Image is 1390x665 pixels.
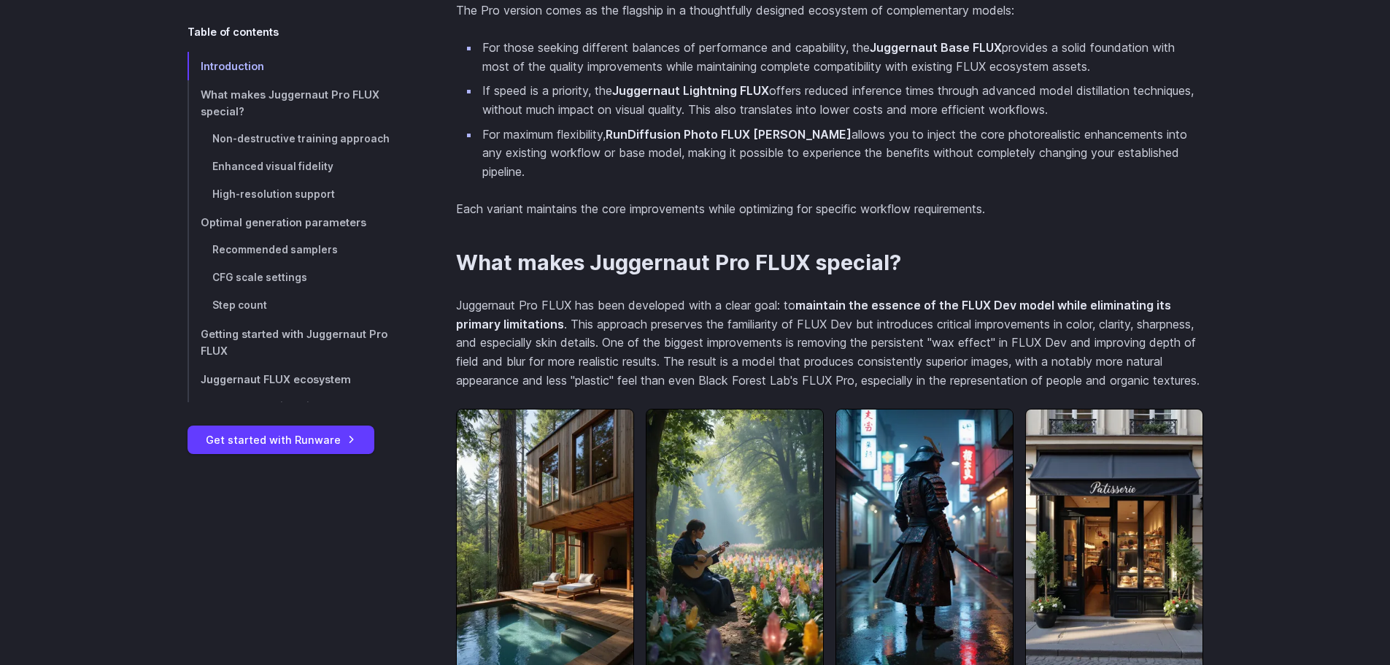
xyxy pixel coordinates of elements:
[188,153,409,181] a: Enhanced visual fidelity
[456,250,901,276] a: What makes Juggernaut Pro FLUX special?
[188,181,409,209] a: High-resolution support
[188,426,374,454] a: Get started with Runware
[188,365,409,393] a: Juggernaut FLUX ecosystem
[456,200,1203,219] p: Each variant maintains the core improvements while optimizing for specific workflow requirements.
[188,292,409,320] a: Step count
[212,188,335,200] span: High-resolution support
[188,126,409,153] a: Non-destructive training approach
[188,52,409,80] a: Introduction
[212,401,350,412] span: Juggernaut Lightning FLUX
[456,298,1171,331] strong: maintain the essence of the FLUX Dev model while eliminating its primary limitations
[479,126,1203,182] li: For maximum flexibility, allows you to inject the core photorealistic enhancements into any exist...
[870,40,1002,55] strong: Juggernaut Base FLUX
[188,320,409,365] a: Getting started with Juggernaut Pro FLUX
[188,80,409,126] a: What makes Juggernaut Pro FLUX special?
[212,133,390,145] span: Non-destructive training approach
[188,208,409,237] a: Optimal generation parameters
[188,393,409,421] a: Juggernaut Lightning FLUX
[606,127,852,142] strong: RunDiffusion Photo FLUX [PERSON_NAME]
[212,299,267,311] span: Step count
[201,88,379,118] span: What makes Juggernaut Pro FLUX special?
[212,244,338,255] span: Recommended samplers
[212,161,333,172] span: Enhanced visual fidelity
[201,60,264,72] span: Introduction
[479,82,1203,119] li: If speed is a priority, the offers reduced inference times through advanced model distillation te...
[612,83,769,98] strong: Juggernaut Lightning FLUX
[201,328,387,357] span: Getting started with Juggernaut Pro FLUX
[456,296,1203,390] p: Juggernaut Pro FLUX has been developed with a clear goal: to . This approach preserves the famili...
[479,39,1203,76] li: For those seeking different balances of performance and capability, the provides a solid foundati...
[188,23,279,40] span: Table of contents
[212,272,307,283] span: CFG scale settings
[456,1,1203,20] p: The Pro version comes as the flagship in a thoughtfully designed ecosystem of complementary models:
[188,237,409,264] a: Recommended samplers
[201,216,366,228] span: Optimal generation parameters
[201,373,351,385] span: Juggernaut FLUX ecosystem
[188,264,409,292] a: CFG scale settings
